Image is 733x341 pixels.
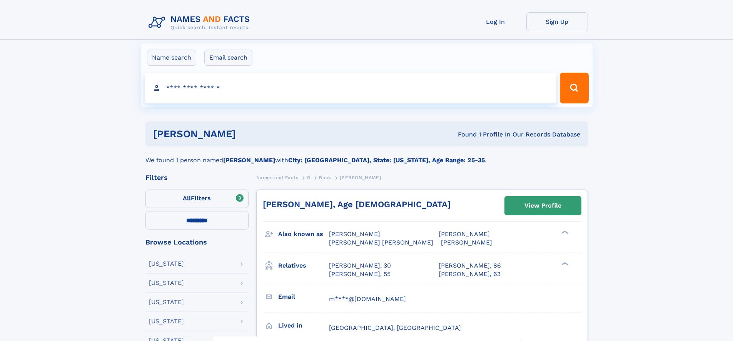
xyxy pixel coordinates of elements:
a: [PERSON_NAME], 63 [439,270,501,278]
label: Email search [204,50,252,66]
div: View Profile [524,197,561,215]
label: Name search [147,50,196,66]
img: Logo Names and Facts [145,12,256,33]
span: [GEOGRAPHIC_DATA], [GEOGRAPHIC_DATA] [329,324,461,331]
a: [PERSON_NAME], 86 [439,261,501,270]
a: Buck [319,173,331,182]
span: [PERSON_NAME] [441,239,492,246]
div: Found 1 Profile In Our Records Database [347,130,580,139]
a: Sign Up [526,12,588,31]
div: We found 1 person named with . [145,146,588,165]
b: City: [GEOGRAPHIC_DATA], State: [US_STATE], Age Range: 25-35 [288,156,485,164]
span: [PERSON_NAME] [439,230,490,238]
div: [US_STATE] [149,261,184,267]
h1: [PERSON_NAME] [153,129,347,139]
a: Names and Facts [256,173,299,182]
div: [US_STATE] [149,280,184,286]
span: Buck [319,175,331,180]
div: ❯ [559,261,569,266]
div: Browse Locations [145,239,249,246]
div: Filters [145,174,249,181]
span: [PERSON_NAME] [329,230,380,238]
h3: Lived in [278,319,329,332]
input: search input [145,73,557,103]
span: [PERSON_NAME] [340,175,381,180]
a: Log In [465,12,526,31]
label: Filters [145,190,249,208]
span: [PERSON_NAME] [PERSON_NAME] [329,239,433,246]
a: View Profile [505,196,581,215]
span: All [183,195,191,202]
h3: Email [278,290,329,303]
a: [PERSON_NAME], 55 [329,270,391,278]
h3: Relatives [278,259,329,272]
div: [US_STATE] [149,299,184,305]
div: [US_STATE] [149,318,184,324]
b: [PERSON_NAME] [223,156,275,164]
a: [PERSON_NAME], 30 [329,261,391,270]
div: ❯ [559,230,569,235]
a: B [307,173,311,182]
h3: Also known as [278,228,329,241]
a: [PERSON_NAME], Age [DEMOGRAPHIC_DATA] [263,200,451,209]
span: B [307,175,311,180]
button: Search Button [560,73,588,103]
